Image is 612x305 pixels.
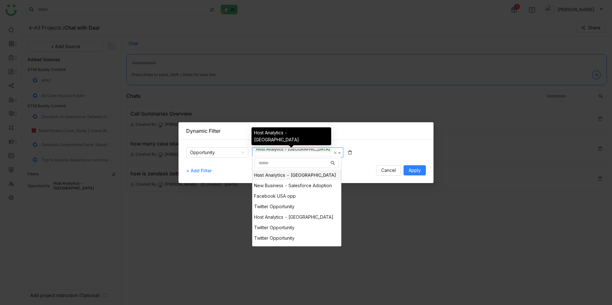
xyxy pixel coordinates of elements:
[254,172,336,178] span: Host Analytics - [GEOGRAPHIC_DATA]
[254,204,295,209] span: Twitter Opportunity
[254,225,295,230] span: Twitter Opportunity
[190,148,244,157] nz-select-item: Opportunity
[381,167,396,174] span: Cancel
[254,246,321,251] span: Grand Hotels Kitchen Generator
[254,214,333,220] span: Host Analytics - [GEOGRAPHIC_DATA]
[186,127,426,134] div: Dynamic Filter
[254,183,332,188] span: New Business - Salesforce Adoption
[254,235,295,241] span: Twitter Opportunity
[252,156,341,246] ng-dropdown-panel: Options List
[376,165,401,175] button: Cancel
[404,165,426,175] button: Apply
[254,193,296,199] span: Facebook USA opp
[333,150,337,155] span: Clear all
[186,166,212,176] span: + Add Filter
[251,127,331,145] div: Host Analytics - [GEOGRAPHIC_DATA]
[409,167,421,174] span: Apply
